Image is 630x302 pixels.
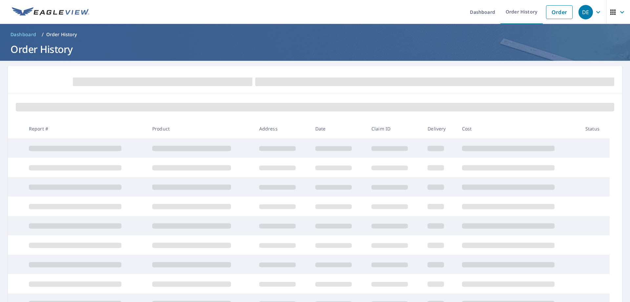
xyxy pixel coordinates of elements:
th: Status [580,119,610,138]
img: EV Logo [12,7,89,17]
a: Order [546,5,573,19]
th: Date [310,119,366,138]
th: Cost [457,119,580,138]
th: Address [254,119,310,138]
th: Report # [24,119,147,138]
p: Order History [46,31,77,38]
h1: Order History [8,42,622,56]
li: / [42,31,44,38]
span: Dashboard [10,31,36,38]
th: Delivery [422,119,456,138]
div: DE [578,5,593,19]
th: Claim ID [366,119,422,138]
th: Product [147,119,254,138]
a: Dashboard [8,29,39,40]
nav: breadcrumb [8,29,622,40]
